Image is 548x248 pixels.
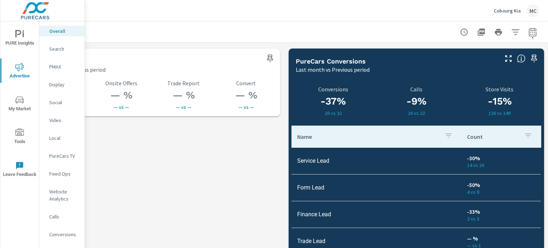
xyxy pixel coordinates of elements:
p: Trade Report [157,80,210,86]
button: Select Date Range [526,25,540,39]
p: — vs — [94,104,148,110]
div: MC [527,4,539,17]
h3: — % [94,89,148,101]
p: Search [49,45,79,52]
p: Overall [49,27,79,35]
p: 126 vs 149 [458,110,541,116]
p: 4 vs 8 [467,189,535,195]
p: 14 vs 20 [467,162,535,168]
p: — vs — [219,104,273,110]
p: -30% [467,154,535,162]
p: Calls [49,213,79,220]
p: — vs — [157,104,210,110]
p: Social [49,99,79,106]
h3: — % [157,89,210,101]
h3: -37% [296,95,370,107]
div: PureCars TV [39,151,85,161]
h3: -15% [458,95,541,107]
div: Calls [39,211,85,222]
p: Convert [219,80,273,86]
span: Understand conversion over the selected time range. [517,54,526,63]
div: Search [39,44,85,54]
div: Website Analytics [39,186,85,204]
p: Calls [379,86,453,92]
div: Fixed Ops [39,168,85,179]
p: PMAX [49,63,79,70]
div: PMAX [39,61,85,72]
span: Save this to your personalized report [528,53,540,64]
p: Conversions [49,231,79,238]
p: Store Visits [458,86,541,92]
div: Display [39,79,85,90]
div: Video [39,115,85,126]
button: "Export Report to PDF" [474,25,488,39]
span: PURE Insights [2,30,37,47]
p: Video [49,117,79,124]
button: Print Report [491,25,506,39]
td: Service Lead [291,152,461,170]
p: PureCars TV [49,152,79,160]
p: -33% [467,207,535,216]
h3: -9% [379,95,453,107]
p: Fixed Ops [49,170,79,177]
button: Make Fullscreen [503,53,514,64]
p: 20 vs 22 [379,110,453,116]
span: Advertise [2,63,37,80]
td: Form Lead [291,178,461,197]
button: Apply Filters [508,25,523,39]
span: Leave Feedback [2,161,37,179]
div: Social [39,97,85,108]
h3: — % [219,89,273,101]
p: 20 vs 32 [296,110,370,116]
div: Overall [39,26,85,36]
h5: PureCars Conversions [296,57,366,65]
p: Count [467,133,518,140]
p: — % [467,234,535,243]
div: Conversions [39,229,85,240]
p: Display [49,81,79,88]
span: Tools [2,128,37,146]
td: Finance Lead [291,205,461,223]
span: My Market [2,96,37,113]
p: Cobourg Kia [494,7,521,14]
p: Local [49,135,79,142]
p: Name [297,133,438,140]
p: Website Analytics [49,188,79,202]
p: Conversions [296,86,370,92]
p: Onsite Offers [94,80,148,86]
div: Local [39,133,85,143]
span: Save this to your personalized report [264,53,276,64]
div: nav menu [0,21,39,186]
p: -50% [467,181,535,189]
p: Last month vs Previous period [296,65,370,74]
p: 2 vs 3 [467,216,535,222]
